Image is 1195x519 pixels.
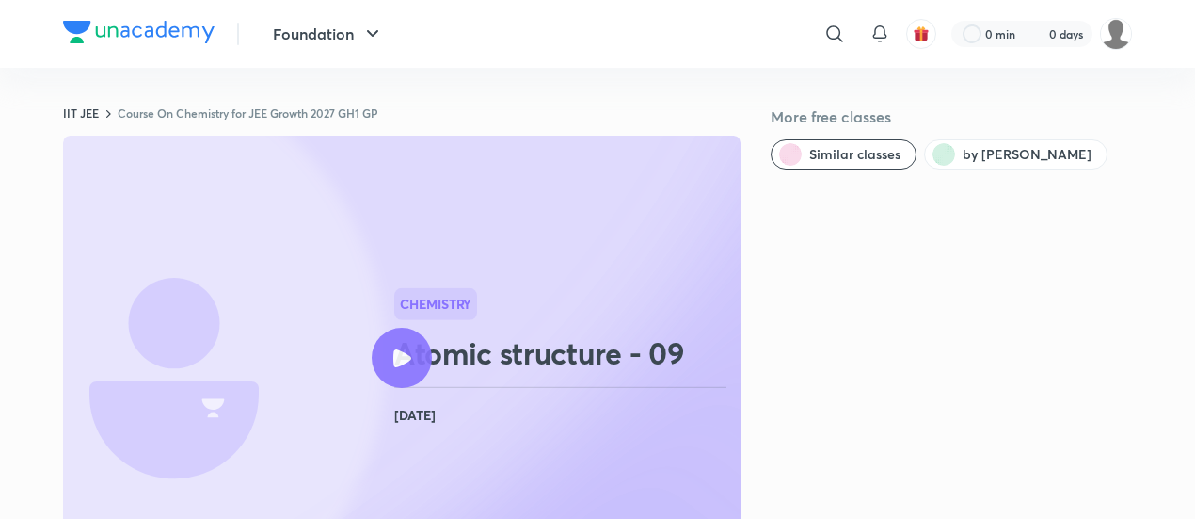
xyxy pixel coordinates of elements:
[771,105,1132,128] h5: More free classes
[963,145,1091,164] span: by Prashant Yadav
[63,21,215,43] img: Company Logo
[906,19,936,49] button: avatar
[262,15,395,53] button: Foundation
[913,25,930,42] img: avatar
[771,139,916,170] button: Similar classes
[63,105,99,121] a: IIT JEE
[924,139,1107,170] button: by Prashant Yadav
[1027,24,1045,43] img: streak
[809,145,900,164] span: Similar classes
[394,403,733,428] h4: [DATE]
[1100,18,1132,50] img: Rounak Sharma
[63,21,215,48] a: Company Logo
[394,334,733,372] h2: Atomic structure - 09
[118,105,378,121] a: Course On Chemistry for JEE Growth 2027 GH1 GP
